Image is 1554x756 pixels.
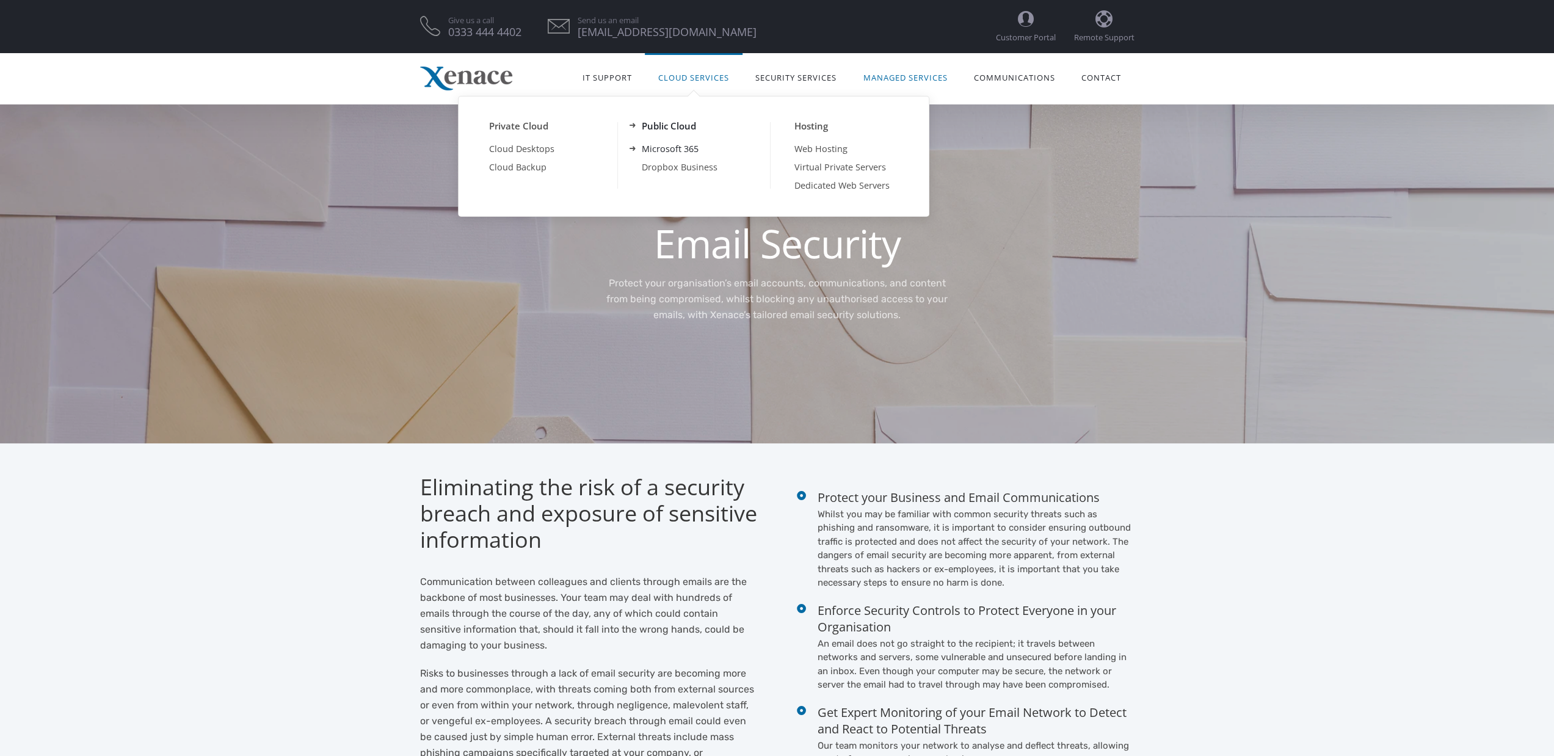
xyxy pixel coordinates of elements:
a: Security Services [743,57,850,96]
a: Web Hosting [770,140,923,158]
a: Communications [960,57,1068,96]
span: Communication between colleagues and clients through emails are the backbone of most businesses. ... [420,576,747,651]
p: An email does not go straight to the recipient; it travels between networks and servers, some vul... [818,637,1135,692]
span: Send us an email [578,16,757,24]
h1: Email Security [598,224,956,263]
h2: Eliminating the risk of a security breach and exposure of sensitive information [420,474,759,553]
a: Managed Services [850,57,960,96]
a: Cloud Desktops [465,140,617,158]
a: Dedicated Web Servers [770,176,923,195]
h4: Get Expert Monitoring of your Email Network to Detect and React to Potential Threats [818,704,1135,737]
p: Protect your organisation’s email accounts, communications, and content from being compromised, w... [598,275,956,323]
span: [EMAIL_ADDRESS][DOMAIN_NAME] [578,28,757,36]
h4: Enforce Security Controls to Protect Everyone in your Organisation [818,602,1135,635]
a: Cloud Services [645,57,742,96]
a: Virtual Private Servers [770,158,923,176]
img: Xenace [420,67,512,90]
a: Private Cloud [465,115,617,137]
a: Contact [1068,57,1134,96]
a: IT Support [569,57,645,96]
a: Cloud Backup [465,158,617,176]
a: Give us a call 0333 444 4402 [448,16,521,36]
span: Give us a call [448,16,521,24]
a: Dropbox Business [617,158,770,176]
a: Hosting [770,115,923,137]
span: 0333 444 4402 [448,28,521,36]
a: Microsoft 365 [617,140,770,158]
p: Whilst you may be familiar with common security threats such as phishing and ransomware, it is im... [818,507,1135,590]
h4: Protect your Business and Email Communications [818,489,1135,506]
a: Send us an email [EMAIL_ADDRESS][DOMAIN_NAME] [578,16,757,36]
a: Public Cloud [617,115,770,137]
